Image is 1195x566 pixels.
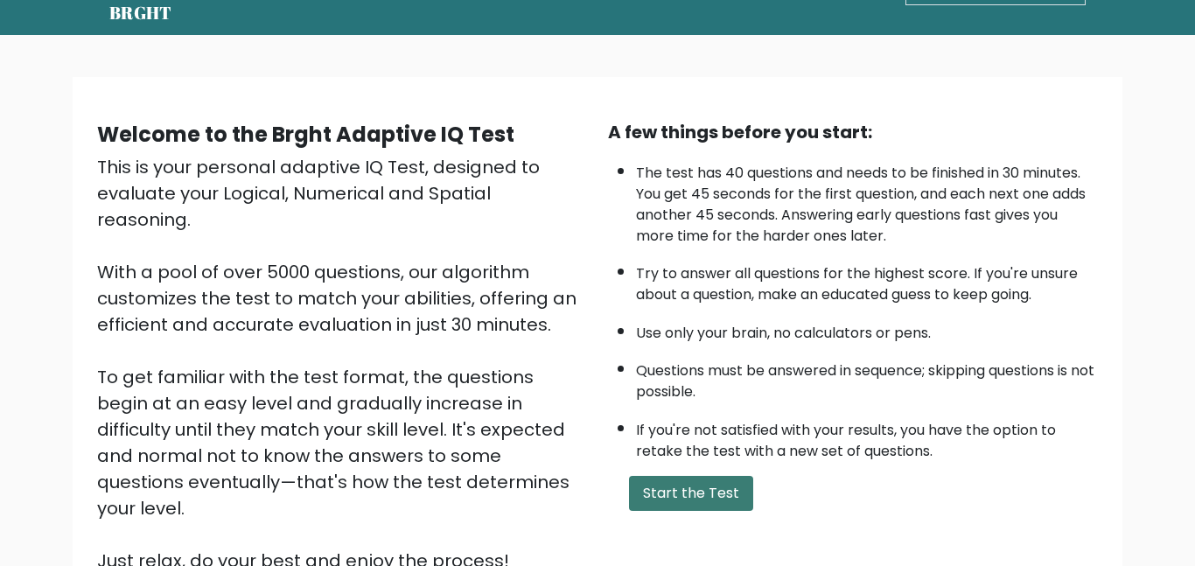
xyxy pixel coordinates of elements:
[636,154,1098,247] li: The test has 40 questions and needs to be finished in 30 minutes. You get 45 seconds for the firs...
[636,352,1098,402] li: Questions must be answered in sequence; skipping questions is not possible.
[97,120,514,149] b: Welcome to the Brght Adaptive IQ Test
[636,255,1098,305] li: Try to answer all questions for the highest score. If you're unsure about a question, make an edu...
[109,3,172,24] h5: BRGHT
[608,119,1098,145] div: A few things before you start:
[636,411,1098,462] li: If you're not satisfied with your results, you have the option to retake the test with a new set ...
[636,314,1098,344] li: Use only your brain, no calculators or pens.
[629,476,753,511] button: Start the Test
